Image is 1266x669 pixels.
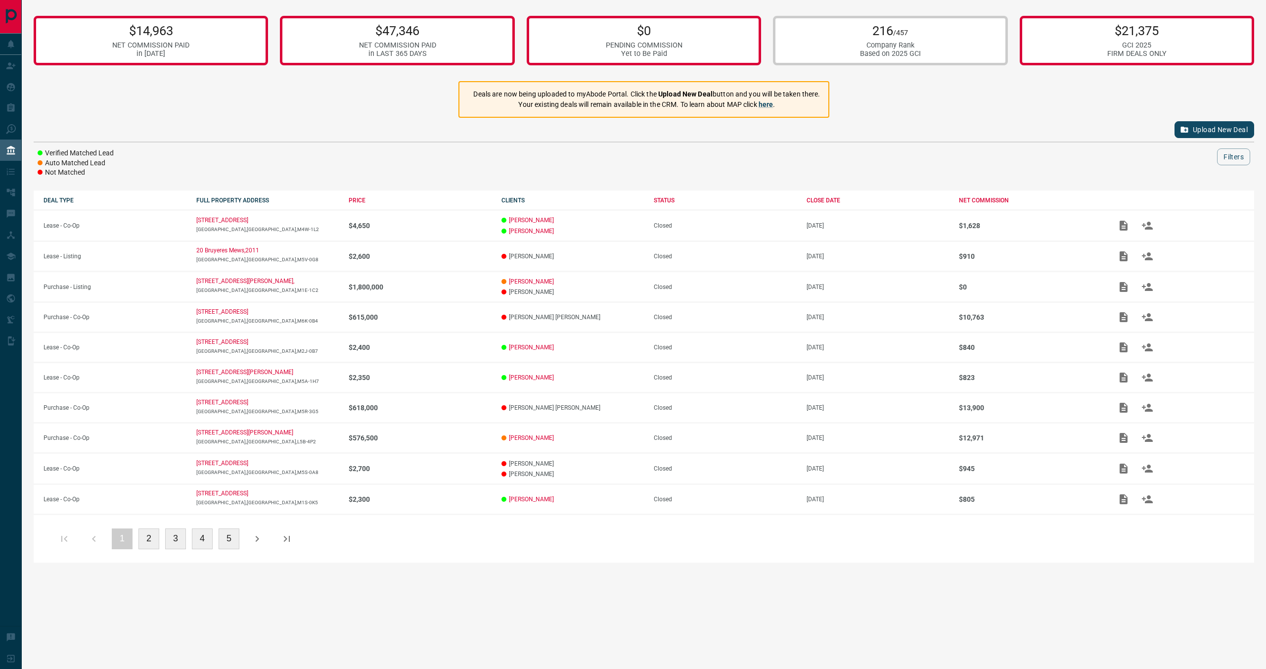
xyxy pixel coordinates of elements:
[196,278,294,285] a: [STREET_ADDRESS][PERSON_NAME],
[349,404,492,412] p: $618,000
[473,99,820,110] p: Your existing deals will remain available in the CRM. To learn about MAP click .
[44,404,186,411] p: Purchase - Co-Op
[112,528,133,549] button: 1
[860,23,921,38] p: 216
[38,168,114,178] li: Not Matched
[196,379,339,384] p: [GEOGRAPHIC_DATA],[GEOGRAPHIC_DATA],M5A-1H7
[192,528,213,549] button: 4
[44,344,186,351] p: Lease - Co-Op
[509,217,554,224] a: [PERSON_NAME]
[501,288,644,295] p: [PERSON_NAME]
[959,465,1102,473] p: $945
[509,496,554,503] a: [PERSON_NAME]
[349,313,492,321] p: $615,000
[44,284,186,290] p: Purchase - Listing
[1135,283,1159,290] span: Match Clients
[959,343,1102,351] p: $840
[807,434,949,441] p: [DATE]
[1112,404,1135,411] span: Add / View Documents
[165,528,186,549] button: 3
[349,465,492,473] p: $2,700
[196,470,339,475] p: [GEOGRAPHIC_DATA],[GEOGRAPHIC_DATA],M5S-0A8
[1135,404,1159,411] span: Match Clients
[112,49,189,58] div: in [DATE]
[807,284,949,290] p: [DATE]
[349,343,492,351] p: $2,400
[1135,465,1159,472] span: Match Clients
[44,496,186,503] p: Lease - Co-Op
[654,222,797,229] div: Closed
[959,252,1102,260] p: $910
[359,23,436,38] p: $47,346
[196,308,248,315] a: [STREET_ADDRESS]
[959,197,1102,204] div: NET COMMISSION
[807,222,949,229] p: [DATE]
[196,257,339,262] p: [GEOGRAPHIC_DATA],[GEOGRAPHIC_DATA],M5V-0G8
[349,495,492,503] p: $2,300
[959,374,1102,382] p: $823
[349,434,492,442] p: $576,500
[606,23,682,38] p: $0
[1135,344,1159,351] span: Match Clients
[501,197,644,204] div: CLIENTS
[860,41,921,49] div: Company Rank
[509,434,554,441] a: [PERSON_NAME]
[44,374,186,381] p: Lease - Co-Op
[501,460,644,467] p: [PERSON_NAME]
[959,222,1102,230] p: $1,628
[807,314,949,321] p: [DATE]
[759,100,773,108] a: here
[196,399,248,406] p: [STREET_ADDRESS]
[654,344,797,351] div: Closed
[893,29,908,37] span: /457
[196,197,339,204] div: FULL PROPERTY ADDRESS
[1107,41,1167,49] div: GCI 2025
[196,429,293,436] p: [STREET_ADDRESS][PERSON_NAME]
[1135,374,1159,381] span: Match Clients
[44,197,186,204] div: DEAL TYPE
[807,465,949,472] p: [DATE]
[38,158,114,168] li: Auto Matched Lead
[349,197,492,204] div: PRICE
[44,314,186,321] p: Purchase - Co-Op
[44,465,186,472] p: Lease - Co-Op
[196,409,339,414] p: [GEOGRAPHIC_DATA],[GEOGRAPHIC_DATA],M5R-3G5
[501,314,644,321] p: [PERSON_NAME] [PERSON_NAME]
[654,284,797,290] div: Closed
[196,287,339,293] p: [GEOGRAPHIC_DATA],[GEOGRAPHIC_DATA],M1E-1C2
[349,252,492,260] p: $2,600
[44,253,186,260] p: Lease - Listing
[501,471,644,478] p: [PERSON_NAME]
[196,369,293,376] a: [STREET_ADDRESS][PERSON_NAME]
[38,148,114,158] li: Verified Matched Lead
[44,434,186,441] p: Purchase - Co-Op
[349,222,492,230] p: $4,650
[807,404,949,411] p: [DATE]
[1112,222,1135,229] span: Add / View Documents
[654,434,797,441] div: Closed
[1112,344,1135,351] span: Add / View Documents
[196,247,259,254] a: 20 Bruyeres Mews,2011
[1135,314,1159,321] span: Match Clients
[196,490,248,497] a: [STREET_ADDRESS]
[1112,495,1135,502] span: Add / View Documents
[654,314,797,321] div: Closed
[1135,434,1159,441] span: Match Clients
[1107,23,1167,38] p: $21,375
[959,434,1102,442] p: $12,971
[959,495,1102,503] p: $805
[196,348,339,354] p: [GEOGRAPHIC_DATA],[GEOGRAPHIC_DATA],M2J-0B7
[1135,252,1159,259] span: Match Clients
[807,374,949,381] p: [DATE]
[196,338,248,345] a: [STREET_ADDRESS]
[196,460,248,467] a: [STREET_ADDRESS]
[196,318,339,324] p: [GEOGRAPHIC_DATA],[GEOGRAPHIC_DATA],M6K-0B4
[654,465,797,472] div: Closed
[1135,495,1159,502] span: Match Clients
